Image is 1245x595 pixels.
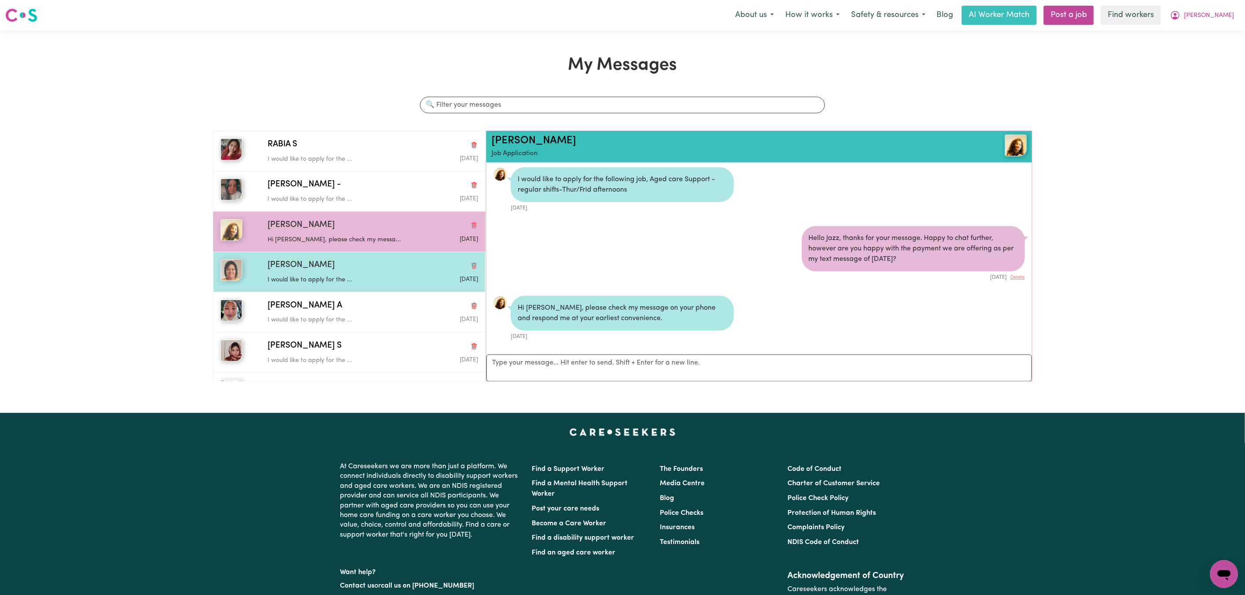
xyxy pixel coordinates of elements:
[470,179,478,191] button: Delete conversation
[511,202,734,212] div: [DATE]
[460,357,478,363] span: Message sent on September 3, 2025
[213,171,485,211] button: Arpanpreet -[PERSON_NAME] -Delete conversationI would like to apply for the ...Message sent on Se...
[340,578,522,594] p: or
[787,539,859,546] a: NDIS Code of Conduct
[570,429,675,436] a: Careseekers home page
[787,524,845,531] a: Complaints Policy
[493,296,507,310] img: F4E82D9A86B67A4511BCF4CB04B9A067_avatar_blob
[962,6,1037,25] a: AI Worker Match
[1005,135,1027,156] img: View Jazz Davies 's profile
[470,340,478,352] button: Delete conversation
[660,539,699,546] a: Testimonials
[492,135,576,146] a: [PERSON_NAME]
[532,505,600,512] a: Post your care needs
[660,480,705,487] a: Media Centre
[1210,560,1238,588] iframe: Button to launch messaging window, conversation in progress
[660,466,703,473] a: The Founders
[221,139,242,160] img: RABIA S
[511,167,734,202] div: I would like to apply for the following job, Aged care Support - regular shifts-Thur/Frid afternoons
[470,381,478,392] button: Delete conversation
[213,55,1032,76] h1: My Messages
[268,155,408,164] p: I would like to apply for the ...
[213,332,485,372] button: Amandeep S[PERSON_NAME] SDelete conversationI would like to apply for the ...Message sent on Sept...
[213,212,485,252] button: Jazz Davies [PERSON_NAME]Delete conversationHi [PERSON_NAME], please check my messa...Message sen...
[268,235,408,245] p: Hi [PERSON_NAME], please check my messa...
[470,260,478,271] button: Delete conversation
[470,220,478,231] button: Delete conversation
[340,564,522,577] p: Want help?
[5,7,37,23] img: Careseekers logo
[660,510,703,517] a: Police Checks
[460,237,478,242] span: Message sent on September 5, 2025
[937,135,1027,156] a: Jazz Davies
[532,549,616,556] a: Find an aged care worker
[511,296,734,331] div: Hi [PERSON_NAME], please check my message on your phone and respond me at your earliest convenience.
[1164,6,1240,24] button: My Account
[660,495,674,502] a: Blog
[5,5,37,25] a: Careseekers logo
[268,380,345,392] span: [PERSON_NAME] M
[221,300,242,321] img: Hodan A
[729,6,780,24] button: About us
[381,582,475,589] a: call us on [PHONE_NUMBER]
[460,196,478,202] span: Message sent on September 6, 2025
[532,520,607,527] a: Become a Care Worker
[470,139,478,150] button: Delete conversation
[493,167,507,181] img: F4E82D9A86B67A4511BCF4CB04B9A067_avatar_blob
[787,510,876,517] a: Protection of Human Rights
[268,219,335,232] span: [PERSON_NAME]
[213,131,485,171] button: RABIA SRABIA SDelete conversationI would like to apply for the ...Message sent on September 6, 2025
[511,331,734,341] div: [DATE]
[460,277,478,282] span: Message sent on September 4, 2025
[420,97,824,113] input: 🔍 Filter your messages
[802,271,1025,281] div: [DATE]
[780,6,845,24] button: How it works
[845,6,931,24] button: Safety & resources
[268,315,408,325] p: I would like to apply for the ...
[268,300,342,312] span: [PERSON_NAME] A
[340,582,375,589] a: Contact us
[1184,11,1234,20] span: [PERSON_NAME]
[532,480,628,497] a: Find a Mental Health Support Worker
[532,466,605,473] a: Find a Support Worker
[470,300,478,311] button: Delete conversation
[1101,6,1161,25] a: Find workers
[213,292,485,332] button: Hodan A[PERSON_NAME] ADelete conversationI would like to apply for the ...Message sent on Septemb...
[268,356,408,365] p: I would like to apply for the ...
[221,179,242,200] img: Arpanpreet -
[213,252,485,292] button: Ashika J[PERSON_NAME]Delete conversationI would like to apply for the ...Message sent on Septembe...
[787,571,905,581] h2: Acknowledgement of Country
[268,195,408,204] p: I would like to apply for the ...
[268,275,408,285] p: I would like to apply for the ...
[460,317,478,322] span: Message sent on September 4, 2025
[1011,274,1025,281] button: Delete
[268,139,297,151] span: RABIA S
[221,219,242,241] img: Jazz Davies
[787,466,841,473] a: Code of Conduct
[221,380,242,402] img: Abair M
[660,524,695,531] a: Insurances
[213,372,485,412] button: Abair M[PERSON_NAME] MDelete conversationI would like to apply for the ...Message sent on Septemb...
[221,340,242,362] img: Amandeep S
[268,259,335,272] span: [PERSON_NAME]
[268,179,341,191] span: [PERSON_NAME] -
[787,495,848,502] a: Police Check Policy
[787,480,880,487] a: Charter of Customer Service
[931,6,958,25] a: Blog
[802,226,1025,271] div: Hello Jazz, thanks for your message. Happy to chat further, however are you happy with the paymen...
[268,340,342,352] span: [PERSON_NAME] S
[1044,6,1094,25] a: Post a job
[340,458,522,543] p: At Careseekers we are more than just a platform. We connect individuals directly to disability su...
[493,296,507,310] a: View Jazz Davies 's profile
[492,149,937,159] p: Job Application
[493,167,507,181] a: View Jazz Davies 's profile
[460,156,478,162] span: Message sent on September 6, 2025
[221,259,242,281] img: Ashika J
[532,534,634,541] a: Find a disability support worker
